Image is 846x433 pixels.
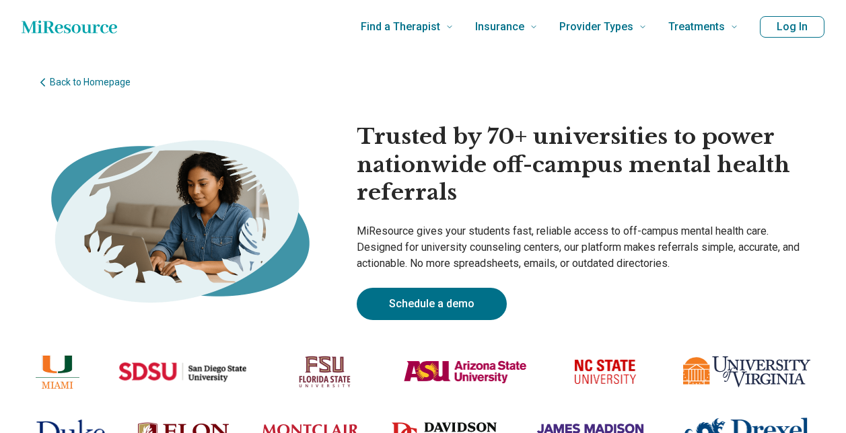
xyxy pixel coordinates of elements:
p: MiResource gives your students fast, reliable access to off-campus mental health care. Designed f... [357,223,810,272]
span: Provider Types [559,17,633,36]
img: University of Virginia [683,356,810,387]
a: Home page [22,13,117,40]
a: Schedule a demo [357,288,507,320]
span: Treatments [668,17,725,36]
button: Log In [760,16,824,38]
img: Arizona State University [403,360,527,383]
img: San Diego State University [118,357,246,387]
a: Back to Homepage [36,75,811,89]
img: University of Miami [36,355,79,389]
span: Find a Therapist [361,17,440,36]
h1: Trusted by 70+ universities to power nationwide off-campus mental health referrals [357,123,810,207]
img: Florida State University [285,348,364,395]
span: Insurance [475,17,524,36]
img: North Carolina State University [566,353,644,391]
